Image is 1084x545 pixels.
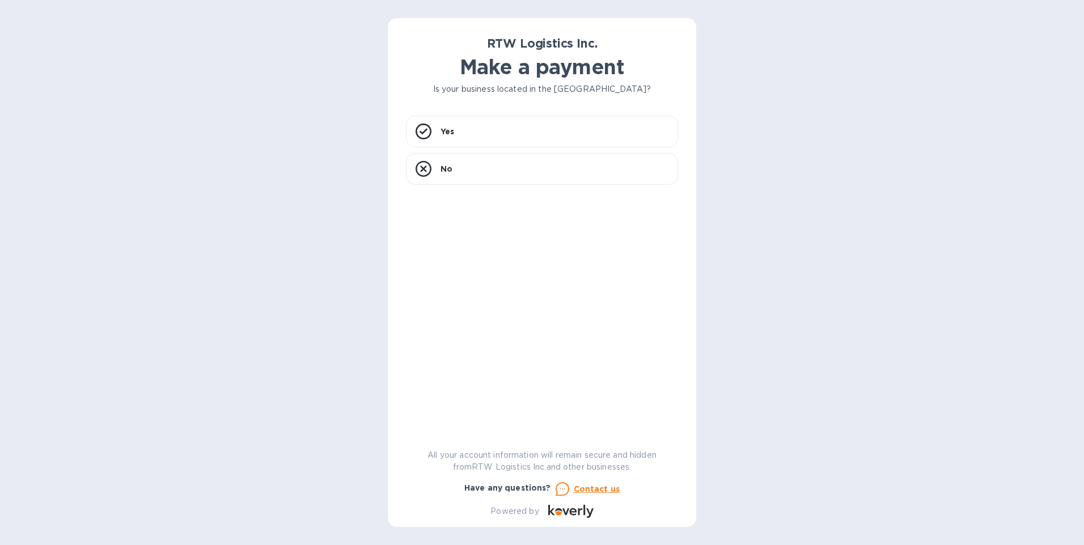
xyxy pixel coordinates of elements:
b: Have any questions? [464,483,551,492]
p: Is your business located in the [GEOGRAPHIC_DATA]? [406,83,678,95]
b: RTW Logistics Inc. [487,36,598,50]
p: No [441,163,452,174]
p: Yes [441,126,454,137]
p: Powered by [490,505,539,517]
p: All your account information will remain secure and hidden from RTW Logistics Inc. and other busi... [406,449,678,473]
h1: Make a payment [406,55,678,79]
u: Contact us [574,484,620,493]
